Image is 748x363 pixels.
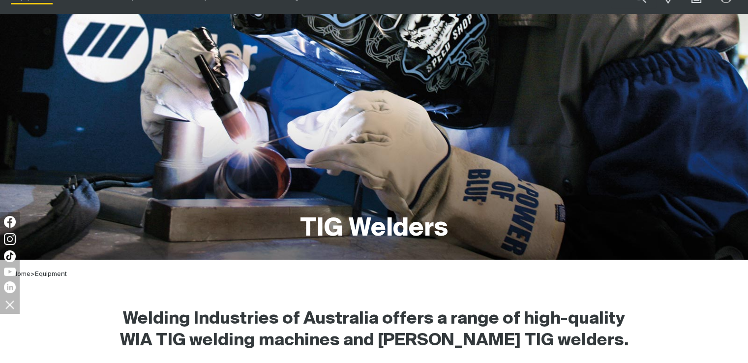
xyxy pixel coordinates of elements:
a: Home [13,271,30,277]
img: Instagram [4,233,16,245]
img: LinkedIn [4,281,16,293]
span: > [30,271,35,277]
img: YouTube [4,268,16,276]
a: Equipment [35,271,67,277]
img: hide socials [1,296,18,313]
img: TikTok [4,250,16,262]
img: Facebook [4,216,16,228]
h2: Welding Industries of Australia offers a range of high-quality WIA TIG welding machines and [PERS... [116,308,632,352]
h1: TIG Welders [300,213,448,245]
